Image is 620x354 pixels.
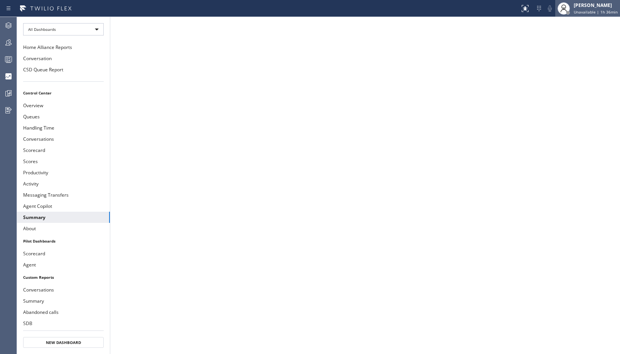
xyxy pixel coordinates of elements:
div: All Dashboards [23,23,104,35]
li: Control Center [17,88,110,98]
button: Productivity [17,167,110,178]
li: Pilot Dashboards [17,236,110,246]
button: Conversations [17,133,110,145]
button: Mute [544,3,555,14]
button: Queues [17,111,110,122]
button: Agent [17,259,110,270]
li: Custom Reports [17,272,110,282]
button: Home Alliance Reports [17,42,110,53]
button: CSD Queue Report [17,64,110,75]
div: [PERSON_NAME] [574,2,618,8]
button: Scorecard [17,248,110,259]
button: Conversations [17,284,110,295]
button: Messaging Transfers [17,189,110,201]
button: Abandoned calls [17,307,110,318]
button: Scores [17,156,110,167]
button: Conversation [17,53,110,64]
button: Scorecard [17,145,110,156]
button: Summary [17,295,110,307]
button: Activity [17,178,110,189]
button: SDB [17,318,110,329]
button: Outbound calls [17,329,110,340]
button: New Dashboard [23,337,104,348]
button: Agent Copilot [17,201,110,212]
span: Unavailable | 1h 36min [574,9,618,15]
button: About [17,223,110,234]
button: Summary [17,212,110,223]
button: Overview [17,100,110,111]
button: Handling Time [17,122,110,133]
iframe: dashboard_9f6bb337dffe [110,17,620,354]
